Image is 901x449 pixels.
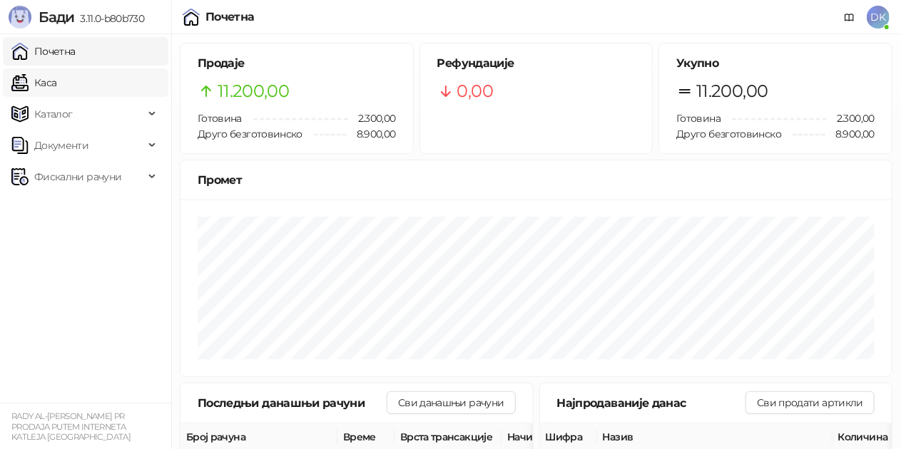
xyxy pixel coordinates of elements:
button: Сви данашњи рачуни [387,391,515,414]
h5: Рефундације [437,55,636,72]
div: Промет [198,171,875,189]
span: Документи [34,131,88,160]
span: Бади [39,9,74,26]
span: 2.300,00 [348,110,396,126]
span: Готовина [676,112,721,125]
a: Почетна [11,37,76,66]
span: Друго безготовинско [198,128,302,140]
span: Друго безготовинско [676,128,781,140]
span: 2.300,00 [827,110,875,126]
span: 0,00 [457,78,493,105]
div: Најпродаваније данас [557,394,746,412]
span: DK [867,6,890,29]
span: Фискални рачуни [34,162,121,191]
span: 8.900,00 [825,126,875,142]
span: Каталог [34,100,73,128]
small: RADY AL-[PERSON_NAME] PR PRODAJA PUTEM INTERNETA KATLEJA [GEOGRAPHIC_DATA] [11,411,131,442]
span: 11.200,00 [218,78,289,105]
a: Каса [11,68,56,97]
a: Документација [838,6,861,29]
div: Последњи данашњи рачуни [198,394,387,412]
h5: Укупно [676,55,875,72]
div: Почетна [205,11,255,23]
span: 8.900,00 [347,126,396,142]
h5: Продаје [198,55,396,72]
span: 11.200,00 [696,78,768,105]
img: Logo [9,6,31,29]
span: Готовина [198,112,242,125]
button: Сви продати артикли [745,391,875,414]
span: 3.11.0-b80b730 [74,12,144,25]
